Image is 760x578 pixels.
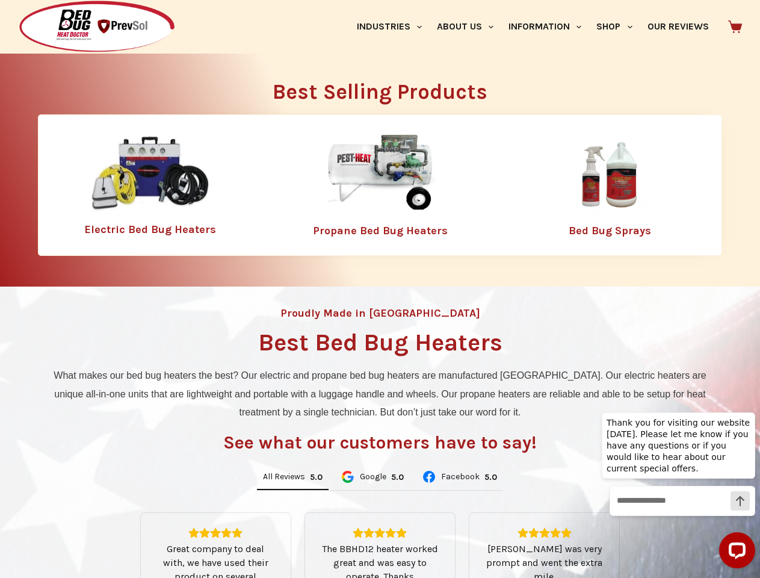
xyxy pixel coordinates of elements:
[592,401,760,578] iframe: LiveChat chat widget
[313,224,448,237] a: Propane Bed Bug Heaters
[484,527,605,538] div: Rating: 5.0 out of 5
[263,473,305,481] span: All Reviews
[223,433,537,452] h3: See what our customers have to say!
[310,472,323,482] div: 5.0
[360,473,386,481] span: Google
[84,223,216,236] a: Electric Bed Bug Heaters
[391,472,404,482] div: 5.0
[391,472,404,482] div: Rating: 5.0 out of 5
[280,308,480,319] h4: Proudly Made in [GEOGRAPHIC_DATA]
[310,472,323,482] div: Rating: 5.0 out of 5
[441,473,480,481] span: Facebook
[258,331,502,355] h1: Best Bed Bug Heaters
[38,81,722,102] h2: Best Selling Products
[484,472,497,482] div: Rating: 5.0 out of 5
[44,367,716,421] p: What makes our bed bug heaters the best? Our electric and propane bed bug heaters are manufacture...
[569,224,651,237] a: Bed Bug Sprays
[320,527,440,538] div: Rating: 5.0 out of 5
[484,472,497,482] div: 5.0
